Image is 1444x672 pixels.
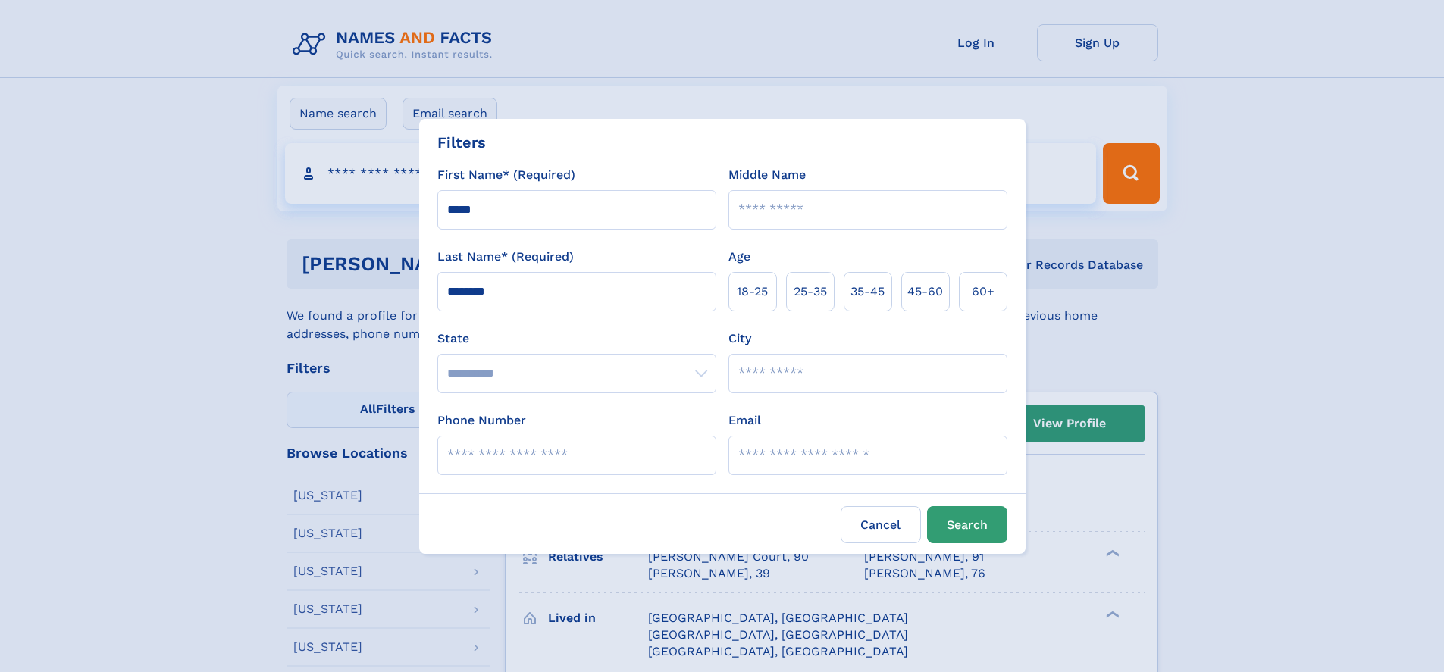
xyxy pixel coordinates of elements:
span: 45‑60 [907,283,943,301]
span: 18‑25 [737,283,768,301]
label: Email [728,411,761,430]
div: Filters [437,131,486,154]
button: Search [927,506,1007,543]
label: Phone Number [437,411,526,430]
label: Age [728,248,750,266]
span: 60+ [972,283,995,301]
label: Middle Name [728,166,806,184]
label: Cancel [841,506,921,543]
span: 25‑35 [794,283,827,301]
label: State [437,330,716,348]
label: First Name* (Required) [437,166,575,184]
span: 35‑45 [850,283,885,301]
label: City [728,330,751,348]
label: Last Name* (Required) [437,248,574,266]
